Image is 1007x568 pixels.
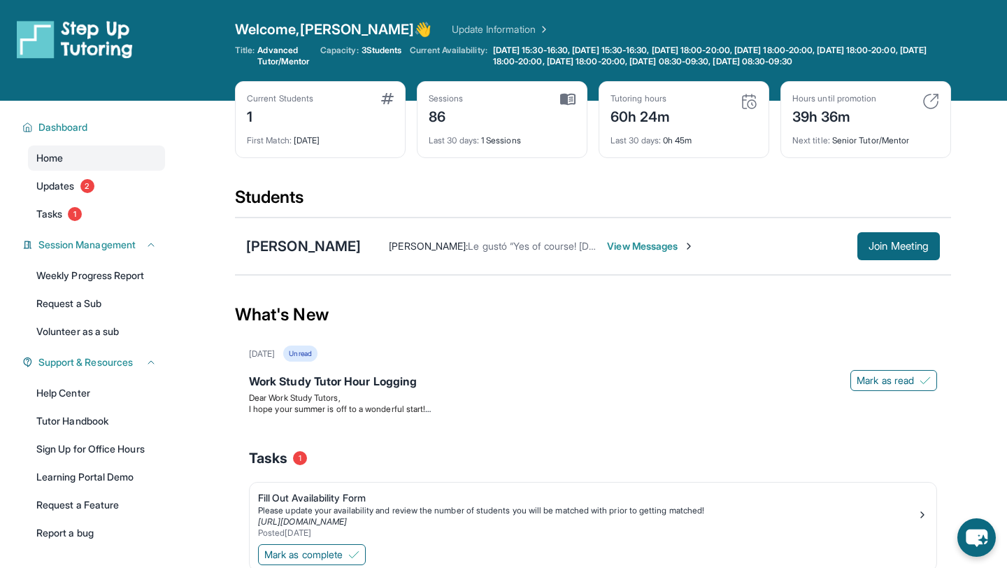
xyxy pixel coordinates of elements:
div: Fill Out Availability Form [258,491,917,505]
span: Advanced Tutor/Mentor [257,45,312,67]
div: 1 Sessions [429,127,576,146]
span: Last 30 days : [429,135,479,145]
a: [URL][DOMAIN_NAME] [258,516,347,527]
img: Chevron Right [536,22,550,36]
span: Dear Work Study Tutors, [249,392,341,403]
div: What's New [235,284,951,346]
img: card [922,93,939,110]
button: Join Meeting [857,232,940,260]
span: I hope your summer is off to a wonderful start! [249,404,431,414]
div: 0h 45m [610,127,757,146]
div: Please update your availability and review the number of students you will be matched with prior ... [258,505,917,516]
img: Mark as complete [348,549,359,560]
a: Tasks1 [28,201,165,227]
img: Mark as read [920,375,931,386]
button: chat-button [957,518,996,557]
div: Hours until promotion [792,93,876,104]
span: Updates [36,179,75,193]
div: 86 [429,104,464,127]
div: Unread [283,346,317,362]
span: [DATE] 15:30-16:30, [DATE] 15:30-16:30, [DATE] 18:00-20:00, [DATE] 18:00-20:00, [DATE] 18:00-20:0... [493,45,948,67]
div: [DATE] [249,348,275,360]
div: 39h 36m [792,104,876,127]
span: Tasks [36,207,62,221]
a: Learning Portal Demo [28,464,165,490]
div: Senior Tutor/Mentor [792,127,939,146]
a: Help Center [28,381,165,406]
a: Fill Out Availability FormPlease update your availability and review the number of students you w... [250,483,936,541]
div: Tutoring hours [610,93,671,104]
span: Le gustó “Yes of course! [DATE] at 7:30 then! The session should last under an hour :) see you then” [468,240,912,252]
div: Work Study Tutor Hour Logging [249,373,937,392]
a: Tutor Handbook [28,409,165,434]
span: Last 30 days : [610,135,661,145]
div: Current Students [247,93,313,104]
div: [PERSON_NAME] [246,236,361,256]
span: Session Management [38,238,136,252]
button: Mark as read [850,370,937,391]
img: card [381,93,394,104]
span: Current Availability: [410,45,487,67]
div: 60h 24m [610,104,671,127]
img: Chevron-Right [683,241,694,252]
span: First Match : [247,135,292,145]
span: Support & Resources [38,355,133,369]
span: 3 Students [362,45,402,56]
span: Next title : [792,135,830,145]
img: card [741,93,757,110]
img: card [560,93,576,106]
span: Welcome, [PERSON_NAME] 👋 [235,20,432,39]
span: Dashboard [38,120,88,134]
a: Sign Up for Office Hours [28,436,165,462]
div: [DATE] [247,127,394,146]
span: View Messages [607,239,694,253]
span: Title: [235,45,255,67]
div: Sessions [429,93,464,104]
button: Mark as complete [258,544,366,565]
a: [DATE] 15:30-16:30, [DATE] 15:30-16:30, [DATE] 18:00-20:00, [DATE] 18:00-20:00, [DATE] 18:00-20:0... [490,45,951,67]
button: Support & Resources [33,355,157,369]
div: 1 [247,104,313,127]
a: Home [28,145,165,171]
a: Update Information [452,22,550,36]
span: Join Meeting [869,242,929,250]
button: Dashboard [33,120,157,134]
a: Updates2 [28,173,165,199]
span: [PERSON_NAME] : [389,240,468,252]
span: Tasks [249,448,287,468]
a: Report a bug [28,520,165,546]
a: Weekly Progress Report [28,263,165,288]
span: Capacity: [320,45,359,56]
span: 2 [80,179,94,193]
a: Request a Feature [28,492,165,518]
img: logo [17,20,133,59]
span: 1 [68,207,82,221]
div: Students [235,186,951,217]
span: Home [36,151,63,165]
span: Mark as read [857,374,914,388]
a: Request a Sub [28,291,165,316]
div: Posted [DATE] [258,527,917,539]
span: 1 [293,451,307,465]
button: Session Management [33,238,157,252]
span: Mark as complete [264,548,343,562]
a: Volunteer as a sub [28,319,165,344]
